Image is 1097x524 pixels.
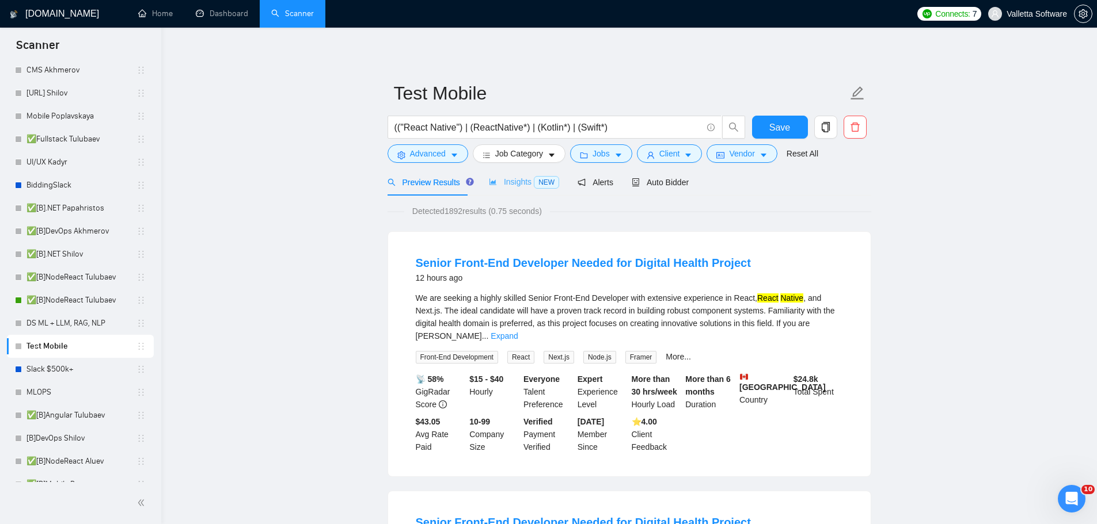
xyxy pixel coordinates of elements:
[136,457,146,466] span: holder
[578,374,603,384] b: Expert
[850,86,865,101] span: edit
[136,434,146,443] span: holder
[138,9,173,18] a: homeHome
[136,227,146,236] span: holder
[416,271,751,285] div: 12 hours ago
[632,178,689,187] span: Auto Bidder
[1081,485,1095,494] span: 10
[575,415,629,453] div: Member Since
[760,151,768,159] span: caret-down
[416,257,751,269] a: Senior Front-End Developer Needed for Digital Health Project
[26,427,136,450] a: [B]DevOps Shilov
[578,178,613,187] span: Alerts
[7,220,154,243] li: ✅[B]DevOps Akhmerov
[26,220,136,243] a: ✅[B]DevOps Akhmerov
[397,151,405,159] span: setting
[136,365,146,374] span: holder
[666,352,691,361] a: More...
[26,82,136,105] a: [URL] Shilov
[489,178,497,186] span: area-chart
[26,243,136,266] a: ✅[B].NET Shilov
[780,293,803,303] mark: Native
[757,293,779,303] mark: React
[410,147,446,160] span: Advanced
[787,147,818,160] a: Reset All
[136,273,146,282] span: holder
[7,151,154,174] li: UI/UX Kadyr
[7,266,154,289] li: ✅[B]NodeReact Tulubaev
[629,373,684,411] div: Hourly Load
[1074,9,1092,18] a: setting
[136,250,146,259] span: holder
[136,411,146,420] span: holder
[523,374,560,384] b: Everyone
[416,292,843,342] div: We are seeking a highly skilled Senior Front-End Developer with extensive experience in React, , ...
[7,128,154,151] li: ✅Fullstack Tulubaev
[7,82,154,105] li: ✅.NET Shilov
[629,415,684,453] div: Client Feedback
[7,381,154,404] li: MLOPS
[137,497,149,508] span: double-left
[416,374,444,384] b: 📡 58%
[413,415,468,453] div: Avg Rate Paid
[26,174,136,197] a: BiddingSlack
[7,312,154,335] li: DS ML + LLM, RAG, NLP
[469,374,503,384] b: $15 - $40
[923,9,932,18] img: upwork-logo.png
[625,351,657,364] span: Framer
[473,144,565,163] button: barsJob Categorycaret-down
[716,151,724,159] span: idcard
[737,373,791,411] div: Country
[659,147,680,160] span: Client
[136,135,146,144] span: holder
[7,427,154,450] li: [B]DevOps Shilov
[7,473,154,496] li: ✅[B]Mobile Bersenev
[707,144,777,163] button: idcardVendorcaret-down
[583,351,616,364] span: Node.js
[136,89,146,98] span: holder
[26,266,136,289] a: ✅[B]NodeReact Tulubaev
[7,174,154,197] li: BiddingSlack
[495,147,543,160] span: Job Category
[394,120,702,135] input: Search Freelance Jobs...
[729,147,754,160] span: Vendor
[394,79,848,108] input: Scanner name...
[450,151,458,159] span: caret-down
[469,417,490,426] b: 10-99
[388,178,396,186] span: search
[26,450,136,473] a: ✅[B]NodeReact Aluev
[548,151,556,159] span: caret-down
[7,59,154,82] li: CMS Akhmerov
[578,417,604,426] b: [DATE]
[136,204,146,213] span: holder
[7,243,154,266] li: ✅[B].NET Shilov
[26,289,136,312] a: ✅[B]NodeReact Tulubaev
[544,351,574,364] span: Next.js
[136,181,146,190] span: holder
[685,374,731,396] b: More than 6 months
[7,37,69,61] span: Scanner
[991,10,999,18] span: user
[507,351,534,364] span: React
[483,151,491,159] span: bars
[1058,485,1085,512] iframe: Intercom live chat
[26,473,136,496] a: ✅[B]Mobile Bersenev
[26,312,136,335] a: DS ML + LLM, RAG, NLP
[580,151,588,159] span: folder
[722,116,745,139] button: search
[388,144,468,163] button: settingAdvancedcaret-down
[791,373,845,411] div: Total Spent
[632,178,640,186] span: robot
[467,415,521,453] div: Company Size
[534,176,559,189] span: NEW
[491,331,518,341] a: Expand
[570,144,632,163] button: folderJobscaret-down
[614,151,622,159] span: caret-down
[7,105,154,128] li: Mobile Poplavskaya
[1074,5,1092,23] button: setting
[814,116,837,139] button: copy
[136,342,146,351] span: holder
[26,335,136,358] a: Test Mobile
[26,358,136,381] a: Slack $500k+
[7,197,154,220] li: ✅[B].NET Papahristos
